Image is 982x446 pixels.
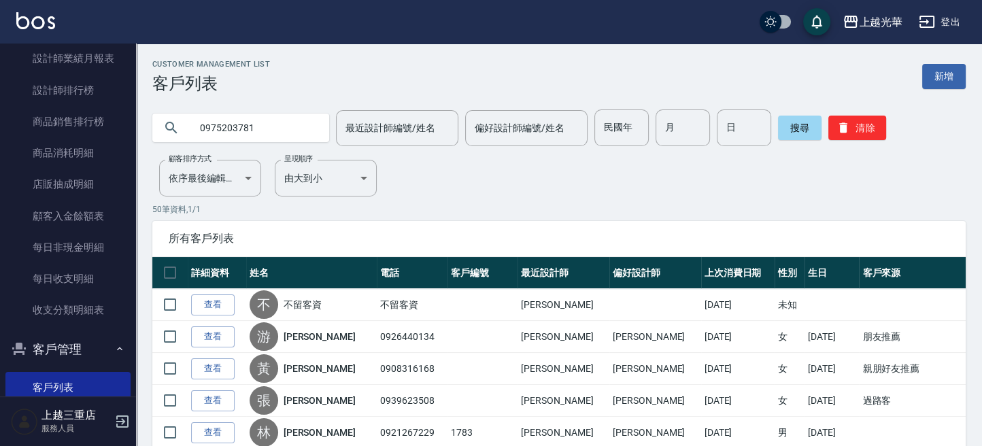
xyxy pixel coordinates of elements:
th: 上次消費日期 [701,257,775,289]
th: 詳細資料 [188,257,246,289]
a: 每日非現金明細 [5,232,131,263]
a: 查看 [191,422,235,443]
a: [PERSON_NAME] [284,330,356,343]
th: 最近設計師 [518,257,609,289]
a: 新增 [922,64,966,89]
div: 上越光華 [859,14,902,31]
th: 電話 [377,257,447,289]
div: 由大到小 [275,160,377,196]
a: 商品銷售排行榜 [5,106,131,137]
h3: 客戶列表 [152,74,270,93]
td: 過路客 [859,385,966,417]
th: 客戶編號 [447,257,518,289]
a: 查看 [191,326,235,347]
a: 商品消耗明細 [5,137,131,169]
td: [DATE] [701,385,775,417]
td: 朋友推薦 [859,321,966,353]
a: [PERSON_NAME] [284,362,356,375]
button: 上越光華 [837,8,908,36]
button: 清除 [828,116,886,140]
td: 女 [775,353,805,385]
img: Person [11,408,38,435]
p: 50 筆資料, 1 / 1 [152,203,966,216]
button: save [803,8,830,35]
div: 張 [250,386,278,415]
button: 客戶管理 [5,332,131,367]
div: 游 [250,322,278,351]
td: 親朋好友推薦 [859,353,966,385]
div: 黃 [250,354,278,383]
input: 搜尋關鍵字 [190,109,318,146]
td: [DATE] [701,321,775,353]
a: [PERSON_NAME] [284,426,356,439]
td: [PERSON_NAME] [518,289,609,321]
td: [PERSON_NAME] [609,353,701,385]
button: 搜尋 [778,116,822,140]
td: 0926440134 [377,321,447,353]
a: 每日收支明細 [5,263,131,294]
label: 呈現順序 [284,154,313,164]
a: 客戶列表 [5,372,131,403]
td: 女 [775,385,805,417]
td: 0908316168 [377,353,447,385]
h2: Customer Management List [152,60,270,69]
a: 收支分類明細表 [5,294,131,326]
a: 查看 [191,294,235,315]
p: 服務人員 [41,422,111,434]
span: 所有客戶列表 [169,232,949,245]
td: [DATE] [701,353,775,385]
a: 設計師排行榜 [5,75,131,106]
img: Logo [16,12,55,29]
td: 0939623508 [377,385,447,417]
td: 女 [775,321,805,353]
a: [PERSON_NAME] [284,394,356,407]
div: 依序最後編輯時間 [159,160,261,196]
th: 偏好設計師 [609,257,701,289]
td: [PERSON_NAME] [609,385,701,417]
h5: 上越三重店 [41,409,111,422]
td: [PERSON_NAME] [518,321,609,353]
th: 姓名 [246,257,377,289]
td: [DATE] [805,385,860,417]
td: 不留客資 [377,289,447,321]
td: [PERSON_NAME] [518,385,609,417]
th: 客戶來源 [859,257,966,289]
td: [DATE] [805,321,860,353]
td: 未知 [775,289,805,321]
button: 登出 [913,10,966,35]
label: 顧客排序方式 [169,154,211,164]
th: 性別 [775,257,805,289]
td: [PERSON_NAME] [518,353,609,385]
th: 生日 [805,257,860,289]
a: 查看 [191,390,235,411]
div: 不 [250,290,278,319]
a: 設計師業績月報表 [5,43,131,74]
a: 店販抽成明細 [5,169,131,200]
a: 查看 [191,358,235,379]
td: [DATE] [701,289,775,321]
td: [DATE] [805,353,860,385]
a: 不留客資 [284,298,322,311]
a: 顧客入金餘額表 [5,201,131,232]
td: [PERSON_NAME] [609,321,701,353]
